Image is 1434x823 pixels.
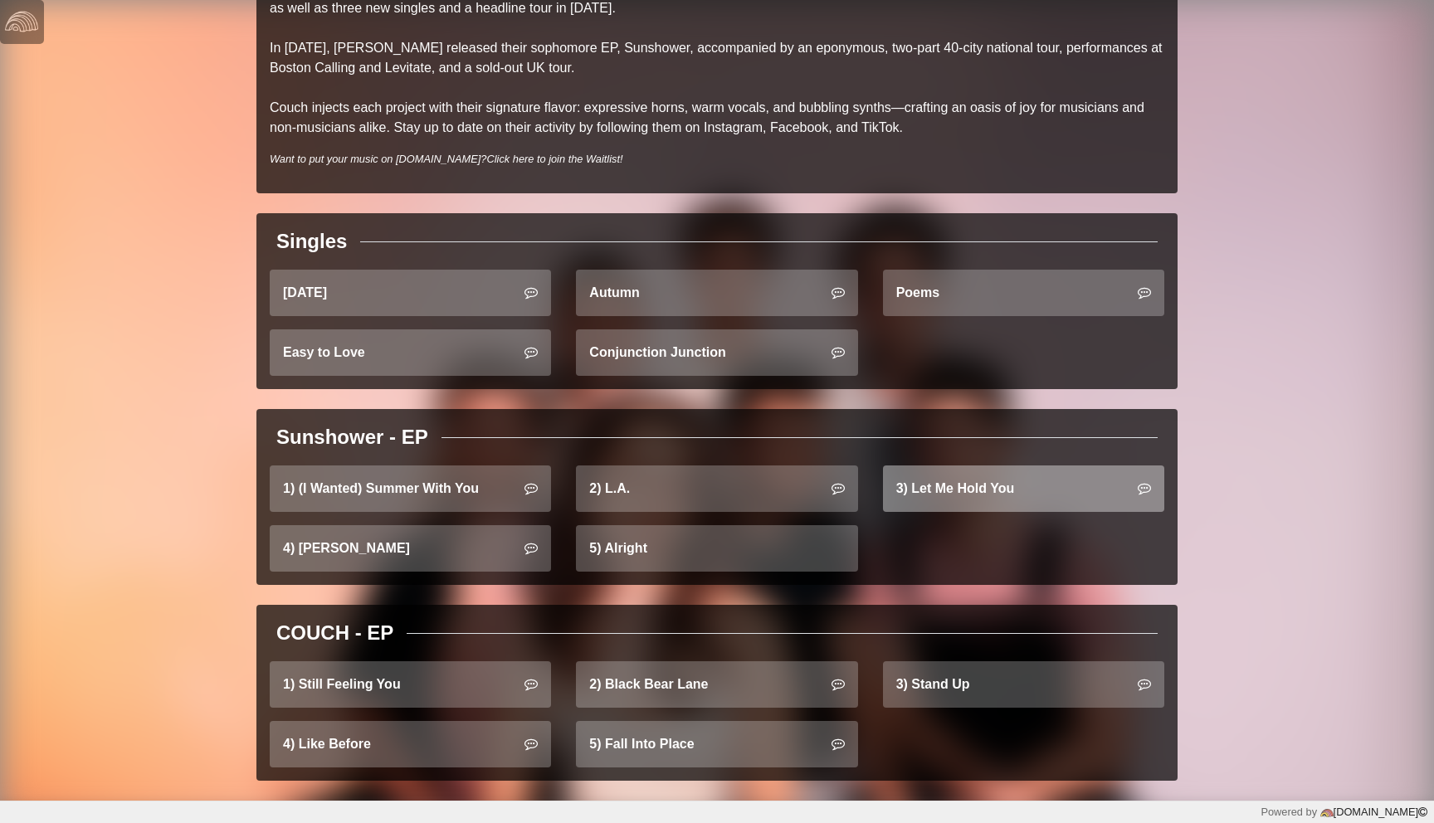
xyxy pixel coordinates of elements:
[5,5,38,38] img: logo-white-4c48a5e4bebecaebe01ca5a9d34031cfd3d4ef9ae749242e8c4bf12ef99f53e8.png
[1320,806,1334,820] img: logo-color-e1b8fa5219d03fcd66317c3d3cfaab08a3c62fe3c3b9b34d55d8365b78b1766b.png
[576,721,857,767] a: 5) Fall Into Place
[270,525,551,572] a: 4) [PERSON_NAME]
[276,226,347,256] div: Singles
[883,465,1164,512] a: 3) Let Me Hold You
[576,270,857,316] a: Autumn
[270,270,551,316] a: [DATE]
[270,465,551,512] a: 1) (I Wanted) Summer With You
[270,721,551,767] a: 4) Like Before
[270,153,623,165] i: Want to put your music on [DOMAIN_NAME]?
[276,618,393,648] div: COUCH - EP
[883,270,1164,316] a: Poems
[1317,806,1427,818] a: [DOMAIN_NAME]
[576,329,857,376] a: Conjunction Junction
[276,422,428,452] div: Sunshower - EP
[486,153,622,165] a: Click here to join the Waitlist!
[270,661,551,708] a: 1) Still Feeling You
[576,465,857,512] a: 2) L.A.
[883,661,1164,708] a: 3) Stand Up
[576,661,857,708] a: 2) Black Bear Lane
[270,329,551,376] a: Easy to Love
[576,525,857,572] a: 5) Alright
[1261,804,1427,820] div: Powered by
